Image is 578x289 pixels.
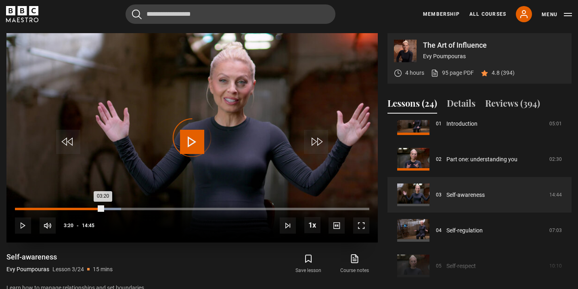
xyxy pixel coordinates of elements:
p: 15 mins [93,265,113,274]
video-js: Video Player [6,33,378,243]
a: Self-awareness [446,191,485,199]
a: Part one: understanding you [446,155,517,164]
a: Membership [423,11,460,18]
button: Toggle navigation [542,11,572,19]
p: Evy Poumpouras [423,52,565,61]
svg: BBC Maestro [6,6,38,22]
button: Save lesson [285,252,331,276]
a: 95 page PDF [431,69,474,77]
button: Captions [329,217,345,234]
span: 14:45 [82,218,94,233]
button: Submit the search query [132,9,142,19]
button: Next Lesson [280,217,296,234]
span: 3:20 [64,218,73,233]
span: - [77,223,79,228]
p: Lesson 3/24 [52,265,84,274]
div: Progress Bar [15,208,369,210]
a: All Courses [469,11,506,18]
a: Course notes [332,252,378,276]
button: Fullscreen [353,217,369,234]
p: The Art of Influence [423,42,565,49]
button: Playback Rate [304,217,320,233]
a: Introduction [446,120,477,128]
p: 4.8 (394) [492,69,515,77]
button: Details [447,97,475,114]
input: Search [126,4,335,24]
p: Evy Poumpouras [6,265,49,274]
h1: Self-awareness [6,252,113,262]
button: Reviews (394) [485,97,540,114]
p: 4 hours [405,69,424,77]
button: Play [15,217,31,234]
button: Lessons (24) [387,97,437,114]
button: Mute [40,217,56,234]
a: Self-regulation [446,226,483,235]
